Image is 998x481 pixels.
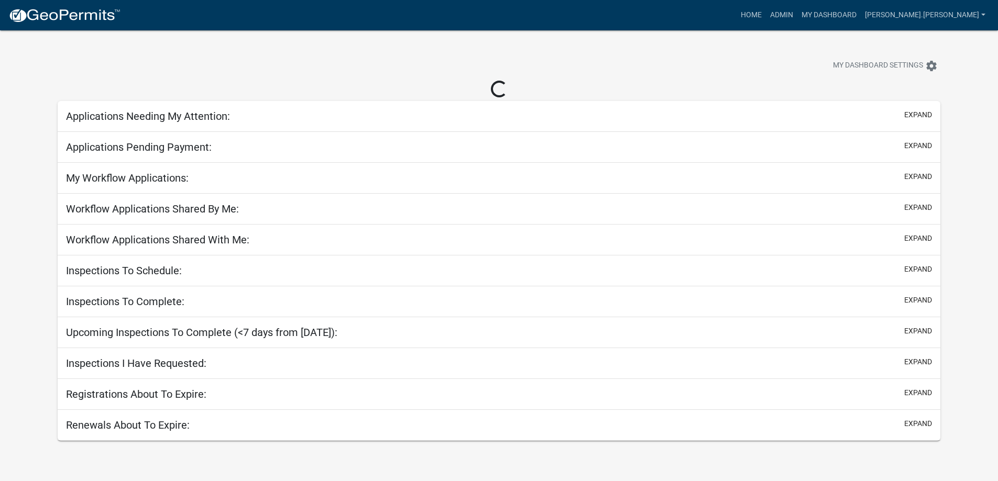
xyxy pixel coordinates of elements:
button: expand [904,326,932,337]
span: My Dashboard Settings [833,60,923,72]
h5: Inspections I Have Requested: [66,357,206,370]
h5: Inspections To Schedule: [66,264,182,277]
button: expand [904,202,932,213]
button: expand [904,109,932,120]
h5: My Workflow Applications: [66,172,189,184]
button: My Dashboard Settingssettings [825,55,946,76]
button: expand [904,171,932,182]
button: expand [904,233,932,244]
h5: Inspections To Complete: [66,295,184,308]
button: expand [904,418,932,429]
a: Home [737,5,766,25]
button: expand [904,140,932,151]
h5: Applications Pending Payment: [66,141,212,153]
button: expand [904,295,932,306]
h5: Registrations About To Expire: [66,388,206,400]
button: expand [904,387,932,398]
button: expand [904,264,932,275]
a: Admin [766,5,797,25]
h5: Applications Needing My Attention: [66,110,230,122]
h5: Renewals About To Expire: [66,419,190,431]
h5: Workflow Applications Shared With Me: [66,233,249,246]
h5: Workflow Applications Shared By Me: [66,203,239,215]
a: [PERSON_NAME].[PERSON_NAME] [861,5,990,25]
a: My Dashboard [797,5,861,25]
i: settings [925,60,938,72]
h5: Upcoming Inspections To Complete (<7 days from [DATE]): [66,326,337,339]
button: expand [904,356,932,367]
